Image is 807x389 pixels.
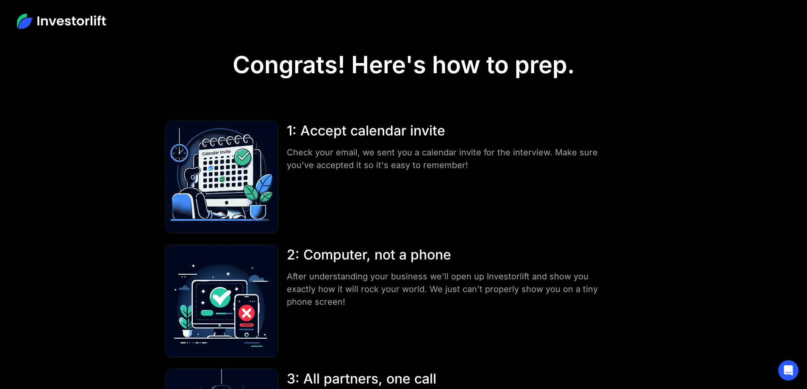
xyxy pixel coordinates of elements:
[233,51,575,79] h1: Congrats! Here's how to prep.
[287,121,606,141] div: 1: Accept calendar invite
[287,245,606,265] div: 2: Computer, not a phone
[287,270,606,308] div: After understanding your business we'll open up Investorlift and show you exactly how it will roc...
[778,360,799,381] div: Open Intercom Messenger
[287,369,606,389] div: 3: All partners, one call
[287,146,606,171] div: Check your email, we sent you a calendar invite for the interview. Make sure you've accepted it s...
